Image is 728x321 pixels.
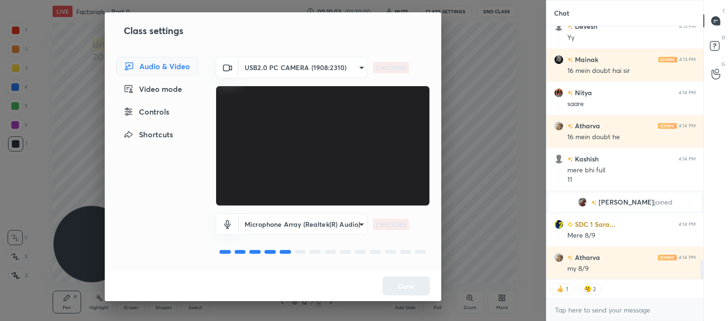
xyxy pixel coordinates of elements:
[124,24,183,38] h2: Class settings
[567,66,696,76] div: 16 mein doubt hai sir
[555,284,565,294] img: thumbs_up.png
[599,198,654,206] span: [PERSON_NAME]
[567,24,573,29] img: no-rating-badge.077c3623.svg
[546,0,577,26] p: Chat
[567,124,573,129] img: no-rating-badge.077c3623.svg
[722,8,725,15] p: T
[554,88,564,98] img: fb5f3520daeb4ca494cdee41f7cd6272.jpg
[573,252,600,262] h6: Atharva
[573,54,598,64] h6: Mainak
[573,154,599,164] h6: Kashish
[592,285,596,293] div: 2
[567,133,696,142] div: 16 mein doubt he
[573,88,592,98] h6: Nitya
[546,26,703,279] div: grid
[679,255,696,260] div: 4:14 PM
[376,63,406,72] p: CHECKING
[554,55,564,64] img: 03e55b77651644628791b72ccc53c2fe.jpg
[567,99,696,109] div: saare
[573,219,615,229] h6: SDC 1 Sara...
[554,253,564,262] img: 388dd7646af54b87b001ab64d7b38d2e.jpg
[554,220,564,229] img: e19b8b0d283646b7ae75a0ceff1e0e69.jpg
[565,285,569,293] div: 1
[116,57,199,76] div: Audio & Video
[679,57,696,62] div: 4:13 PM
[239,57,367,78] div: USB2.0 PC CAMERA (1908:2310)
[658,123,677,129] img: iconic-light.a09c19a4.png
[583,284,592,294] img: thinking_face.png
[554,121,564,131] img: 388dd7646af54b87b001ab64d7b38d2e.jpg
[567,90,573,96] img: no-rating-badge.077c3623.svg
[722,34,725,41] p: D
[679,90,696,96] div: 4:14 PM
[679,24,696,29] div: 4:13 PM
[591,200,597,205] img: no-rating-badge.077c3623.svg
[721,61,725,68] p: G
[239,214,367,235] div: USB2.0 PC CAMERA (1908:2310)
[376,220,406,229] p: CHECKING
[658,57,677,62] img: iconic-light.a09c19a4.png
[679,156,696,162] div: 4:14 PM
[567,255,573,260] img: no-rating-badge.077c3623.svg
[573,21,597,31] h6: Devesh
[567,166,696,175] div: mere bhi full
[578,197,587,207] img: 3
[567,222,573,227] img: Learner_Badge_beginner_1_8b307cf2a0.svg
[554,154,564,164] img: default.png
[567,231,696,241] div: Mere 8/9
[554,22,564,31] img: default.png
[116,80,199,98] div: Video mode
[679,123,696,129] div: 4:14 PM
[567,33,696,43] div: Yy
[679,222,696,227] div: 4:14 PM
[654,198,673,206] span: joined
[567,57,573,62] img: no-rating-badge.077c3623.svg
[567,264,696,274] div: my 8/9
[116,102,199,121] div: Controls
[658,255,677,260] img: iconic-light.a09c19a4.png
[567,157,573,162] img: no-rating-badge.077c3623.svg
[567,175,696,185] div: 11
[573,121,600,131] h6: Atharva
[116,125,199,144] div: Shortcuts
